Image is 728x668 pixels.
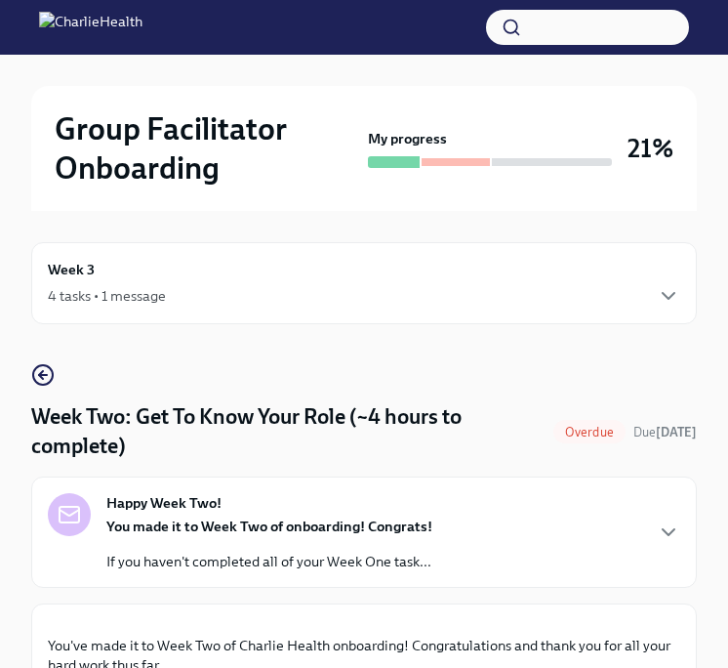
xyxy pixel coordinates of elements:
[106,552,432,571] p: If you haven't completed all of your Week One task...
[55,109,360,188] h2: Group Facilitator Onboarding
[48,259,95,280] h6: Week 3
[633,423,697,441] span: September 29th, 2025 10:00
[656,425,697,439] strong: [DATE]
[106,518,432,535] strong: You made it to Week Two of onboarding! Congrats!
[48,286,166,306] div: 4 tasks • 1 message
[633,425,697,439] span: Due
[627,131,673,166] h3: 21%
[553,425,626,439] span: Overdue
[368,129,447,148] strong: My progress
[106,493,222,513] strong: Happy Week Two!
[39,12,142,43] img: CharlieHealth
[31,402,546,461] h4: Week Two: Get To Know Your Role (~4 hours to complete)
